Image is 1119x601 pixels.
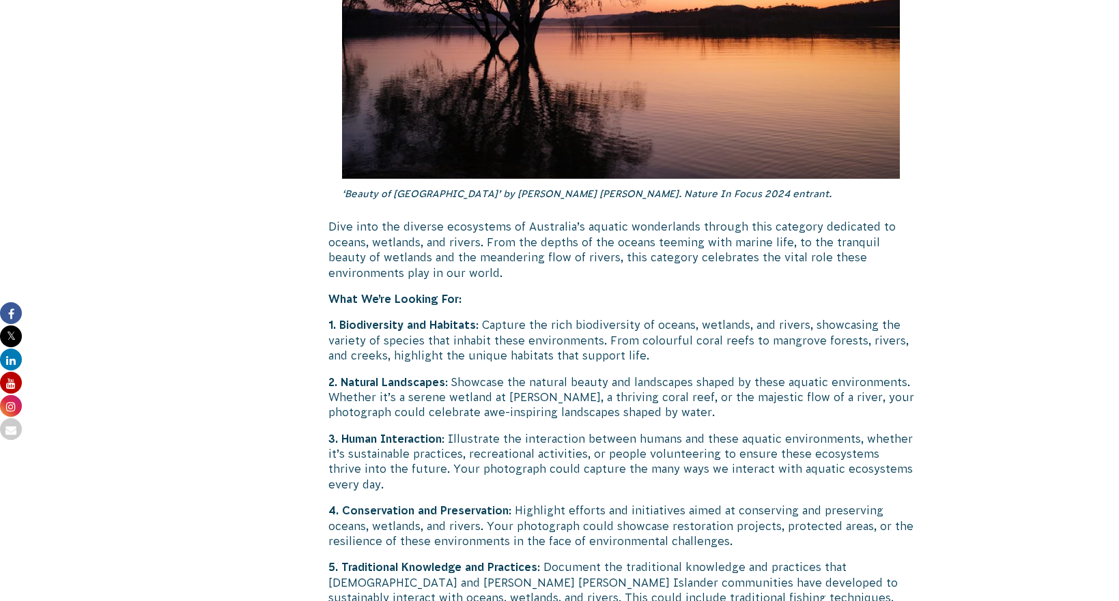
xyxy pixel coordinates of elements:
p: : Highlight efforts and initiatives aimed at conserving and preserving oceans, wetlands, and rive... [328,503,914,548]
strong: 4. Conservation and Preservation [328,504,509,516]
p: : Showcase the natural beauty and landscapes shaped by these aquatic environments. Whether it’s a... [328,375,914,420]
em: ‘Beauty of [GEOGRAPHIC_DATA]’ by [PERSON_NAME] [PERSON_NAME]. Nature In Focus 2024 entrant. [342,188,832,199]
strong: 5. Traditional Knowledge and Practices [328,561,537,573]
strong: 2. Natural Landscapes [328,376,445,388]
strong: What We’re Looking For: [328,293,462,305]
p: : Illustrate the interaction between humans and these aquatic environments, whether it’s sustaina... [328,431,914,493]
p: Dive into the diverse ecosystems of Australia’s aquatic wonderlands through this category dedicat... [328,219,914,280]
strong: 3. Human Interaction [328,433,442,445]
strong: 1. Biodiversity and Habitats [328,319,476,331]
p: : Capture the rich biodiversity of oceans, wetlands, and rivers, showcasing the variety of specie... [328,317,914,363]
